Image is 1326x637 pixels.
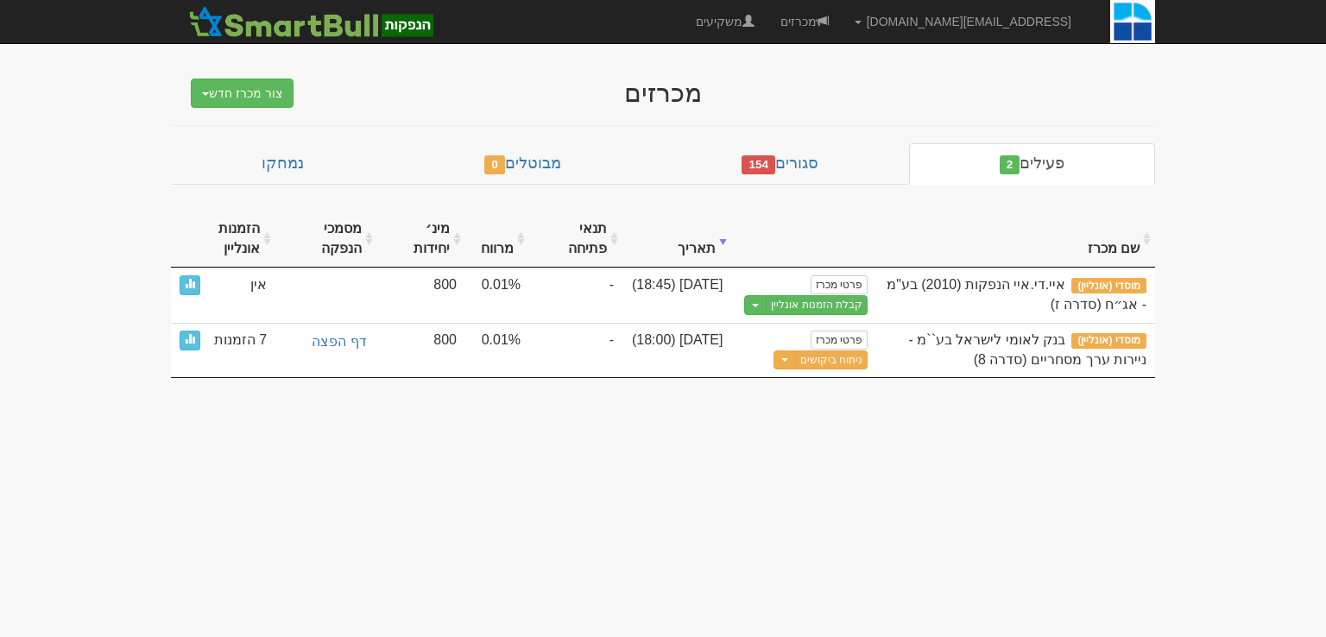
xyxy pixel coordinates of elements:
td: - [529,268,622,323]
span: מוסדי (אונליין) [1071,333,1146,349]
a: מבוטלים [394,143,651,185]
span: 0 [484,155,505,174]
th: תאריך : activate to sort column ascending [622,211,731,268]
th: מסמכי הנפקה : activate to sort column ascending [275,211,377,268]
button: צור מכרז חדש [191,79,294,108]
a: פרטי מכרז [811,275,868,294]
a: סגורים [652,143,909,185]
a: פעילים [909,143,1155,185]
th: מרווח : activate to sort column ascending [465,211,529,268]
td: 800 [377,323,465,378]
span: אין [250,275,267,295]
th: תנאי פתיחה : activate to sort column ascending [529,211,622,268]
span: בנק לאומי לישראל בע``מ - ניירות ערך מסחריים (סדרה 8) [909,332,1146,367]
td: 0.01% [465,323,529,378]
div: מכרזים [326,79,1000,107]
td: 800 [377,268,465,323]
a: דף הפצה [284,331,369,354]
th: הזמנות אונליין : activate to sort column ascending [171,211,275,268]
td: [DATE] (18:45) [622,268,731,323]
td: 0.01% [465,268,529,323]
a: ניתוח ביקושים [795,350,868,370]
span: 2 [1000,155,1020,174]
img: SmartBull Logo [184,4,438,39]
a: פרטי מכרז [811,331,868,350]
span: איי.די.איי הנפקות (2010) בע"מ - אג״ח (סדרה ז) [887,277,1146,312]
a: נמחקו [171,143,394,185]
th: שם מכרז : activate to sort column ascending [876,211,1155,268]
span: מוסדי (אונליין) [1071,278,1146,293]
th: מינ׳ יחידות : activate to sort column ascending [377,211,465,268]
a: קבלת הזמנות אונליין [766,295,868,315]
span: 154 [742,155,775,174]
td: - [529,323,622,378]
span: 7 הזמנות [214,331,267,350]
td: [DATE] (18:00) [622,323,731,378]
